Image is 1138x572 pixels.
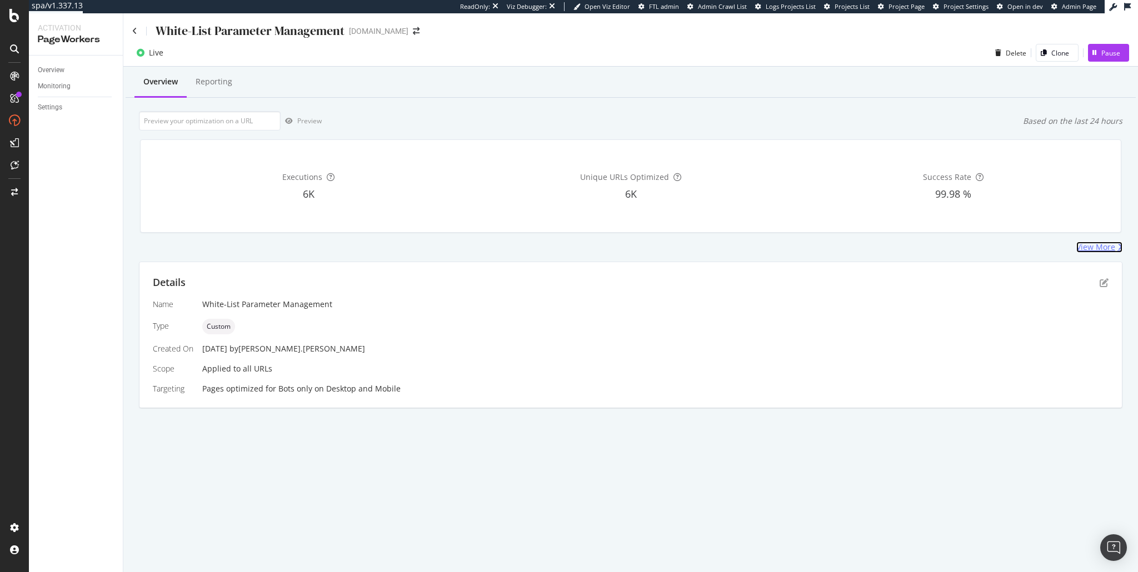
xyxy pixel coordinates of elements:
[38,64,64,76] div: Overview
[585,2,630,11] span: Open Viz Editor
[229,343,365,354] div: by [PERSON_NAME].[PERSON_NAME]
[38,81,115,92] a: Monitoring
[153,275,186,290] div: Details
[38,33,114,46] div: PageWorkers
[935,187,971,200] span: 99.98 %
[1076,242,1115,253] div: View More
[824,2,870,11] a: Projects List
[933,2,989,11] a: Project Settings
[153,320,193,332] div: Type
[38,81,71,92] div: Monitoring
[1006,48,1026,58] div: Delete
[944,2,989,11] span: Project Settings
[153,363,193,374] div: Scope
[649,2,679,11] span: FTL admin
[278,383,312,394] div: Bots only
[326,383,401,394] div: Desktop and Mobile
[638,2,679,11] a: FTL admin
[349,26,408,37] div: [DOMAIN_NAME]
[38,102,115,113] a: Settings
[153,299,193,310] div: Name
[1088,44,1129,62] button: Pause
[202,383,1109,394] div: Pages optimized for on
[282,172,322,182] span: Executions
[1076,242,1122,253] a: View More
[153,299,1109,394] div: Applied to all URLs
[153,343,193,354] div: Created On
[1062,2,1096,11] span: Admin Page
[149,47,163,58] div: Live
[38,64,115,76] a: Overview
[889,2,925,11] span: Project Page
[923,172,971,182] span: Success Rate
[202,319,235,334] div: neutral label
[207,323,231,330] span: Custom
[202,343,1109,354] div: [DATE]
[460,2,490,11] div: ReadOnly:
[573,2,630,11] a: Open Viz Editor
[413,27,420,35] div: arrow-right-arrow-left
[1100,278,1109,287] div: pen-to-square
[143,76,178,87] div: Overview
[1023,116,1122,127] div: Based on the last 24 hours
[1051,48,1069,58] div: Clone
[755,2,816,11] a: Logs Projects List
[507,2,547,11] div: Viz Debugger:
[38,102,62,113] div: Settings
[1100,534,1127,561] div: Open Intercom Messenger
[297,116,322,126] div: Preview
[991,44,1026,62] button: Delete
[580,172,669,182] span: Unique URLs Optimized
[132,27,137,35] a: Click to go back
[1007,2,1043,11] span: Open in dev
[625,187,637,200] span: 6K
[281,112,322,130] button: Preview
[153,383,193,394] div: Targeting
[698,2,747,11] span: Admin Crawl List
[1101,48,1120,58] div: Pause
[156,22,345,39] div: White-List Parameter Management
[303,187,315,200] span: 6K
[38,22,114,33] div: Activation
[202,299,1109,310] div: White-List Parameter Management
[878,2,925,11] a: Project Page
[997,2,1043,11] a: Open in dev
[139,111,281,131] input: Preview your optimization on a URL
[835,2,870,11] span: Projects List
[196,76,232,87] div: Reporting
[1051,2,1096,11] a: Admin Page
[766,2,816,11] span: Logs Projects List
[1036,44,1079,62] button: Clone
[687,2,747,11] a: Admin Crawl List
